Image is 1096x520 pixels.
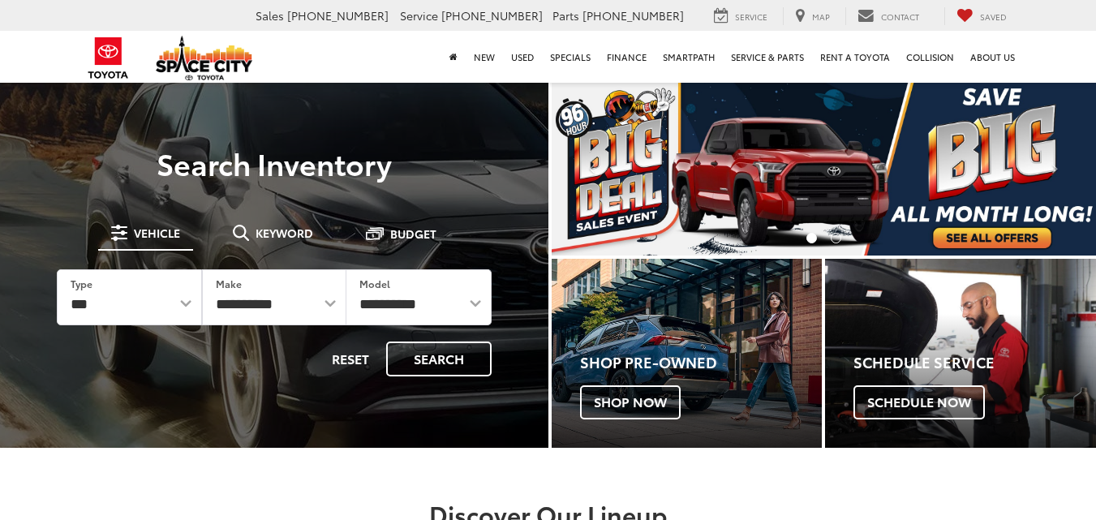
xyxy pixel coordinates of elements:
[441,31,466,83] a: Home
[134,227,180,239] span: Vehicle
[831,233,841,243] li: Go to slide number 2.
[845,7,931,25] a: Contact
[980,11,1007,23] span: Saved
[503,31,542,83] a: Used
[1014,114,1096,223] button: Click to view next picture.
[944,7,1019,25] a: My Saved Vehicles
[256,7,284,24] span: Sales
[853,355,1096,371] h4: Schedule Service
[71,277,92,290] label: Type
[287,7,389,24] span: [PHONE_NUMBER]
[962,31,1023,83] a: About Us
[825,259,1096,449] div: Toyota
[156,36,253,80] img: Space City Toyota
[542,31,599,83] a: Specials
[723,31,812,83] a: Service & Parts
[580,385,681,419] span: Shop Now
[552,259,823,449] a: Shop Pre-Owned Shop Now
[853,385,985,419] span: Schedule Now
[580,355,823,371] h4: Shop Pre-Owned
[359,277,390,290] label: Model
[702,7,780,25] a: Service
[898,31,962,83] a: Collision
[812,11,830,23] span: Map
[552,114,634,223] button: Click to view previous picture.
[655,31,723,83] a: SmartPath
[466,31,503,83] a: New
[400,7,438,24] span: Service
[552,259,823,449] div: Toyota
[552,7,579,24] span: Parts
[78,32,139,84] img: Toyota
[256,227,313,239] span: Keyword
[216,277,242,290] label: Make
[812,31,898,83] a: Rent a Toyota
[881,11,919,23] span: Contact
[582,7,684,24] span: [PHONE_NUMBER]
[599,31,655,83] a: Finance
[390,228,436,239] span: Budget
[386,342,492,376] button: Search
[441,7,543,24] span: [PHONE_NUMBER]
[806,233,817,243] li: Go to slide number 1.
[735,11,767,23] span: Service
[34,147,514,179] h3: Search Inventory
[783,7,842,25] a: Map
[318,342,383,376] button: Reset
[825,259,1096,449] a: Schedule Service Schedule Now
